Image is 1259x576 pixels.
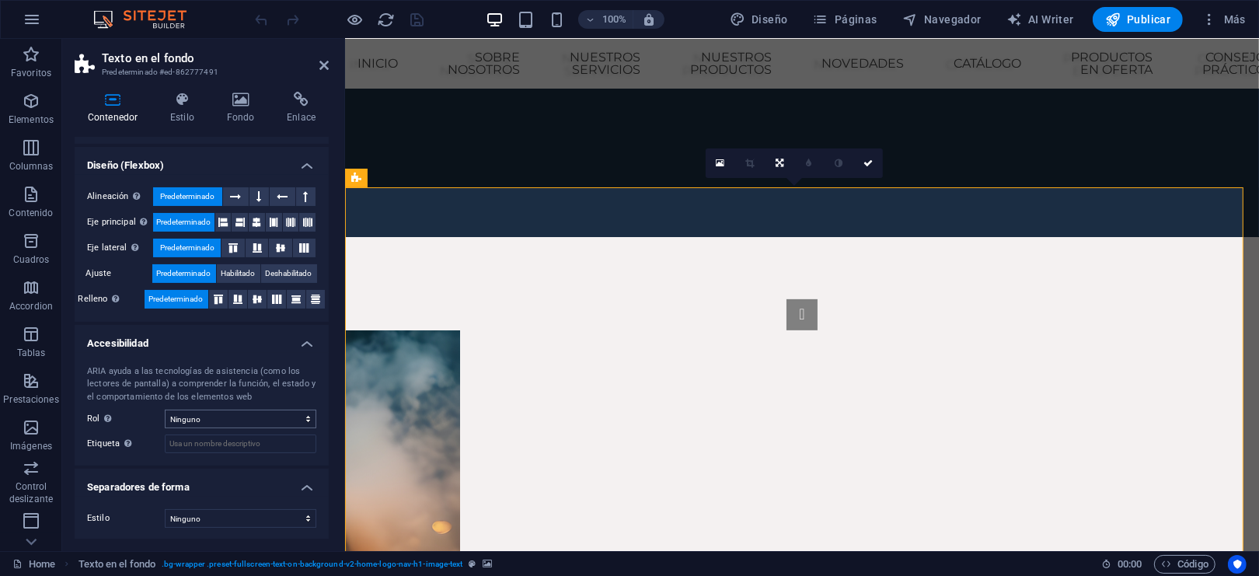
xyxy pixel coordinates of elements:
[102,51,329,65] h2: Texto en el fondo
[75,92,157,124] h4: Contenedor
[1228,555,1247,574] button: Usercentrics
[156,213,211,232] span: Predeterminado
[9,113,54,126] p: Elementos
[813,12,877,27] span: Páginas
[78,290,145,309] label: Relleno
[1093,7,1184,32] button: Publicar
[1128,558,1131,570] span: :
[3,393,58,406] p: Prestaciones
[162,555,462,574] span: . bg-wrapper .preset-fullscreen-text-on-background-v2-home-logo-nav-h1-image-text
[1118,555,1142,574] span: 00 00
[9,207,53,219] p: Contenido
[378,11,396,29] i: Volver a cargar página
[87,365,316,404] div: ARIA ayuda a las tecnologías de asistencia (como los lectores de pantalla) a comprender la funció...
[794,148,824,178] a: Desenfoque
[1105,12,1171,27] span: Publicar
[1161,555,1208,574] span: Código
[730,12,788,27] span: Diseño
[9,160,54,173] p: Columnas
[17,347,46,359] p: Tablas
[12,555,55,574] a: Haz clic para cancelar la selección y doble clic para abrir páginas
[214,92,274,124] h4: Fondo
[483,560,492,568] i: Este elemento contiene un fondo
[896,7,988,32] button: Navegador
[87,239,153,257] label: Eje lateral
[1101,555,1142,574] h6: Tiempo de la sesión
[87,187,153,206] label: Alineación
[87,410,116,428] span: Rol
[1006,12,1074,27] span: AI Writer
[86,264,152,283] label: Ajuste
[724,7,794,32] div: Diseño (Ctrl+Alt+Y)
[149,290,204,309] span: Predeterminado
[10,440,52,452] p: Imágenes
[1154,555,1215,574] button: Código
[824,148,853,178] a: Escala de grises
[261,264,317,283] button: Deshabilitado
[1000,7,1080,32] button: AI Writer
[78,555,156,574] span: Haz clic para seleccionar y doble clic para editar
[13,253,50,266] p: Cuadros
[157,92,214,124] h4: Estilo
[87,513,110,523] span: Estilo
[78,555,492,574] nav: breadcrumb
[152,264,216,283] button: Predeterminado
[266,264,312,283] span: Deshabilitado
[807,7,884,32] button: Páginas
[75,147,329,175] h4: Diseño (Flexbox)
[153,239,221,257] button: Predeterminado
[274,92,329,124] h4: Enlace
[578,10,633,29] button: 100%
[765,148,794,178] a: Cambiar orientación
[75,469,329,497] h4: Separadores de forma
[145,290,208,309] button: Predeterminado
[902,12,982,27] span: Navegador
[706,148,735,178] a: Selecciona archivos del administrador de archivos, de la galería de fotos o carga archivo(s)
[602,10,626,29] h6: 100%
[153,187,222,206] button: Predeterminado
[735,148,765,178] a: Modo de recorte
[102,65,298,79] h3: Predeterminado #ed-862777491
[157,264,211,283] span: Predeterminado
[469,560,476,568] i: Este elemento es un preajuste personalizable
[9,300,53,312] p: Accordion
[75,325,329,353] h4: Accesibilidad
[346,10,364,29] button: Haz clic para salir del modo de previsualización y seguir editando
[87,435,165,453] label: Etiqueta
[161,187,215,206] span: Predeterminado
[1201,12,1246,27] span: Más
[221,264,256,283] span: Habilitado
[853,148,883,178] a: Confirmar ( Ctrl ⏎ )
[11,67,51,79] p: Favoritos
[89,10,206,29] img: Editor Logo
[377,10,396,29] button: reload
[1195,7,1252,32] button: Más
[165,435,316,453] input: Usa un nombre descriptivo
[724,7,794,32] button: Diseño
[217,264,260,283] button: Habilitado
[153,213,214,232] button: Predeterminado
[87,213,153,232] label: Eje principal
[160,239,214,257] span: Predeterminado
